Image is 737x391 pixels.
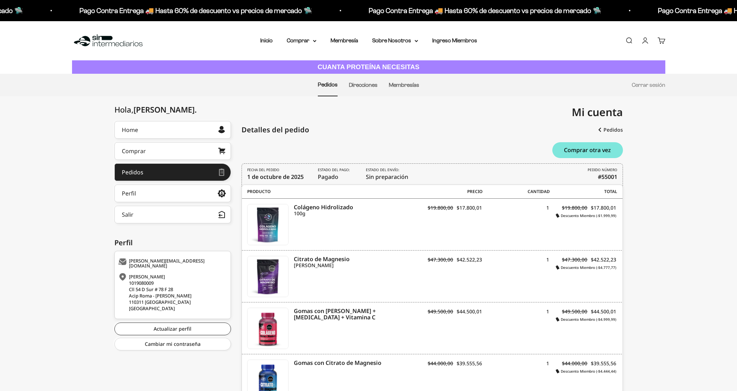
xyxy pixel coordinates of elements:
[556,265,616,270] i: Descuento Miembro (-$4.777,77)
[428,360,453,367] s: $44.000,00
[598,124,623,136] a: Pedidos
[550,188,617,195] span: Total
[78,5,310,16] p: Pago Contra Entrega 🚚 Hasta 60% de descuento vs precios de mercado 🛸
[294,308,415,320] a: Gomas con [PERSON_NAME] + [MEDICAL_DATA] + Vitamina C
[247,188,415,195] span: Producto
[118,258,225,268] div: [PERSON_NAME][EMAIL_ADDRESS][DOMAIN_NAME]
[247,173,304,181] time: 1 de octubre de 2025
[114,121,231,139] a: Home
[294,360,415,366] a: Gomas con Citrato de Magnesio
[195,104,197,115] span: .
[482,308,549,322] div: 1
[562,256,587,263] s: $47.300,00
[287,36,316,45] summary: Comprar
[591,256,616,263] span: $42.522,23
[72,60,665,74] a: CUANTA PROTEÍNA NECESITAS
[556,213,616,218] i: Descuento Miembro (-$1.999,99)
[482,188,550,195] span: Cantidad
[428,256,453,263] s: $47.300,00
[294,204,415,217] a: Colágeno Hidrolizado 100g
[552,142,623,158] button: Comprar otra vez
[366,167,399,173] i: Estado del envío:
[122,191,136,196] div: Perfil
[457,204,482,211] span: $17.800,01
[349,82,378,88] a: Direcciones
[294,256,415,262] i: Citrato de Magnesio
[591,360,616,367] span: $39.555,56
[432,37,477,43] a: Ingreso Miembros
[248,308,288,349] img: Gomas con Colageno + Biotina + Vitamina C
[591,204,616,211] span: $17.800,01
[122,127,138,133] div: Home
[457,360,482,367] span: $39.555,56
[318,167,350,173] i: Estado del pago:
[247,167,279,173] i: FECHA DEL PEDIDO
[591,308,616,315] span: $44.500,01
[248,204,288,245] img: Colágeno Hidrolizado - 100g
[294,256,415,269] a: Citrato de Magnesio [PERSON_NAME]
[598,173,617,181] b: #55001
[294,262,415,269] i: [PERSON_NAME]
[318,167,352,181] span: Pagado
[242,125,309,135] div: Detalles del pedido
[572,105,623,119] span: Mi cuenta
[367,5,600,16] p: Pago Contra Entrega 🚚 Hasta 60% de descuento vs precios de mercado 🛸
[588,167,617,173] i: PEDIDO NÚMERO
[118,273,225,312] div: [PERSON_NAME] 1019080009 Cll 54 D Sur # 78 F 28 Acip Roma - [PERSON_NAME] 110311 [GEOGRAPHIC_DATA...
[564,147,611,153] span: Comprar otra vez
[482,256,549,270] div: 1
[389,82,419,88] a: Membresías
[122,212,133,217] div: Salir
[122,148,146,154] div: Comprar
[562,308,587,315] s: $49.500,00
[428,204,453,211] s: $19.800,00
[248,256,288,297] img: Citrato de Magnesio - Sabor Limón
[457,308,482,315] span: $44.500,01
[122,169,143,175] div: Pedidos
[331,37,358,43] a: Membresía
[114,185,231,202] a: Perfil
[114,323,231,335] a: Actualizar perfil
[482,204,549,218] div: 1
[318,82,338,88] a: Pedidos
[294,210,415,217] i: 100g
[457,256,482,263] span: $42.522,23
[428,308,453,315] s: $49.500,00
[133,104,197,115] span: [PERSON_NAME]
[556,369,616,374] i: Descuento Miembro (-$4.444,44)
[415,188,483,195] span: Precio
[114,206,231,223] button: Salir
[556,317,616,322] i: Descuento Miembro (-$4.999,99)
[260,37,273,43] a: Inicio
[562,204,587,211] s: $19.800,00
[114,338,231,350] a: Cambiar mi contraseña
[294,204,415,210] i: Colágeno Hidrolizado
[114,105,197,114] div: Hola,
[632,82,665,88] a: Cerrar sesión
[482,360,549,374] div: 1
[114,142,231,160] a: Comprar
[114,163,231,181] a: Pedidos
[317,63,420,71] strong: CUANTA PROTEÍNA NECESITAS
[114,237,231,248] div: Perfil
[366,167,408,181] span: Sin preparación
[562,360,587,367] s: $44.000,00
[372,36,418,45] summary: Sobre Nosotros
